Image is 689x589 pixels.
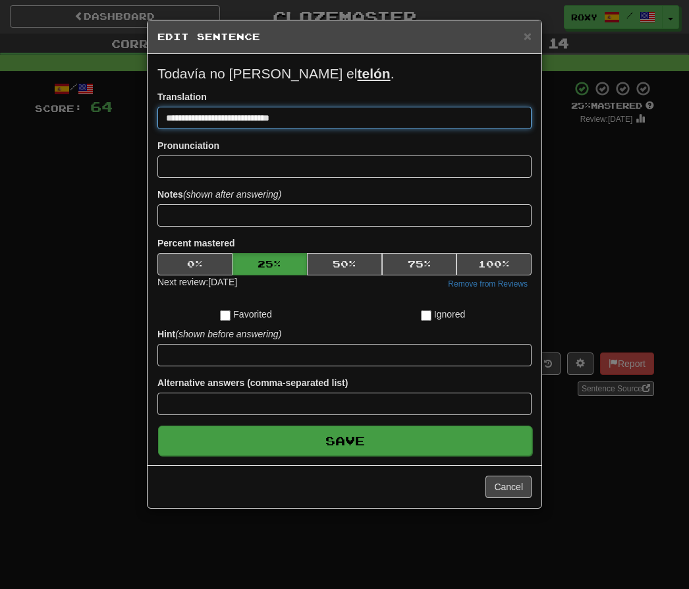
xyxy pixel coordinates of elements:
[157,64,532,84] p: Todavía no [PERSON_NAME] el .
[157,327,281,341] label: Hint
[524,29,532,43] button: Close
[307,253,382,275] button: 50%
[157,30,532,43] h5: Edit Sentence
[157,253,532,275] div: Percent mastered
[220,310,231,321] input: Favorited
[157,275,237,291] div: Next review: [DATE]
[158,426,532,456] button: Save
[220,308,271,321] label: Favorited
[444,277,532,291] button: Remove from Reviews
[157,90,207,103] label: Translation
[157,237,235,250] label: Percent mastered
[175,329,281,339] em: (shown before answering)
[183,189,281,200] em: (shown after answering)
[357,66,390,81] u: telón
[421,308,465,321] label: Ignored
[485,476,532,498] button: Cancel
[456,253,532,275] button: 100%
[524,28,532,43] span: ×
[421,310,431,321] input: Ignored
[157,253,233,275] button: 0%
[157,376,348,389] label: Alternative answers (comma-separated list)
[157,139,219,152] label: Pronunciation
[157,188,281,201] label: Notes
[233,253,308,275] button: 25%
[382,253,457,275] button: 75%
